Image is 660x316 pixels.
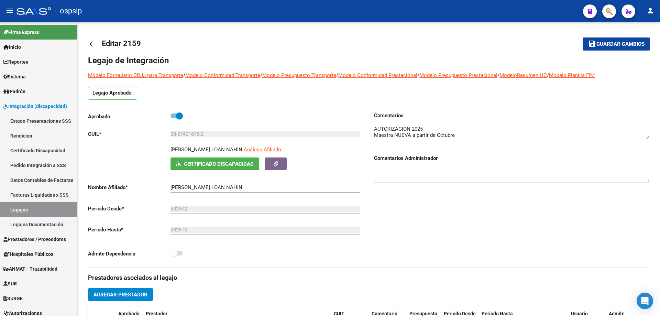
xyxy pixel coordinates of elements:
[88,226,170,233] p: Periodo Hasta
[88,113,170,120] p: Aprobado
[54,3,82,19] span: - ospsip
[419,72,497,78] a: Modelo Presupuesto Prestacional
[3,280,17,287] span: SUR
[583,37,650,50] button: Guardar cambios
[374,154,649,162] h3: Comentarios Administrador
[3,29,39,36] span: Firma Express
[3,102,67,110] span: Integración (discapacidad)
[88,205,170,213] p: Periodo Desde
[244,146,281,153] span: Análisis Afiliado
[3,73,26,80] span: Sistema
[3,43,21,51] span: Inicio
[88,40,96,48] mat-icon: arrow_back
[88,184,170,191] p: Nombre Afiliado
[184,161,254,167] span: Certificado Discapacidad
[3,236,66,243] span: Prestadores / Proveedores
[499,72,547,78] a: ModeloResumen HC
[549,72,595,78] a: Modelo Planilla FIM
[3,88,25,95] span: Padrón
[88,250,170,258] p: Admite Dependencia
[637,293,653,309] div: Open Intercom Messenger
[170,146,242,153] p: [PERSON_NAME] LOAN NAHIN
[170,157,259,170] button: Certificado Discapacidad
[338,72,417,78] a: Modelo Conformidad Prestacional
[88,87,137,100] p: Legajo Aprobado.
[262,72,336,78] a: Modelo Presupuesto Transporte
[88,273,649,283] h3: Prestadores asociados al legajo
[374,112,649,119] h3: Comentarios
[102,39,141,48] span: Editar 2159
[646,7,654,15] mat-icon: person
[5,7,14,15] mat-icon: menu
[88,55,649,66] h1: Legajo de Integración
[3,295,23,302] span: SURGE
[93,292,147,298] span: Agregar Prestador
[588,40,596,48] mat-icon: save
[88,130,170,138] p: CUIL
[88,72,183,78] a: Modelo Formulario DDJJ para Transporte
[3,58,28,66] span: Reportes
[596,41,645,47] span: Guardar cambios
[3,265,57,273] span: ANMAT - Trazabilidad
[185,72,260,78] a: Modelo Conformidad Transporte
[3,250,53,258] span: Hospitales Públicos
[88,288,153,301] button: Agregar Prestador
